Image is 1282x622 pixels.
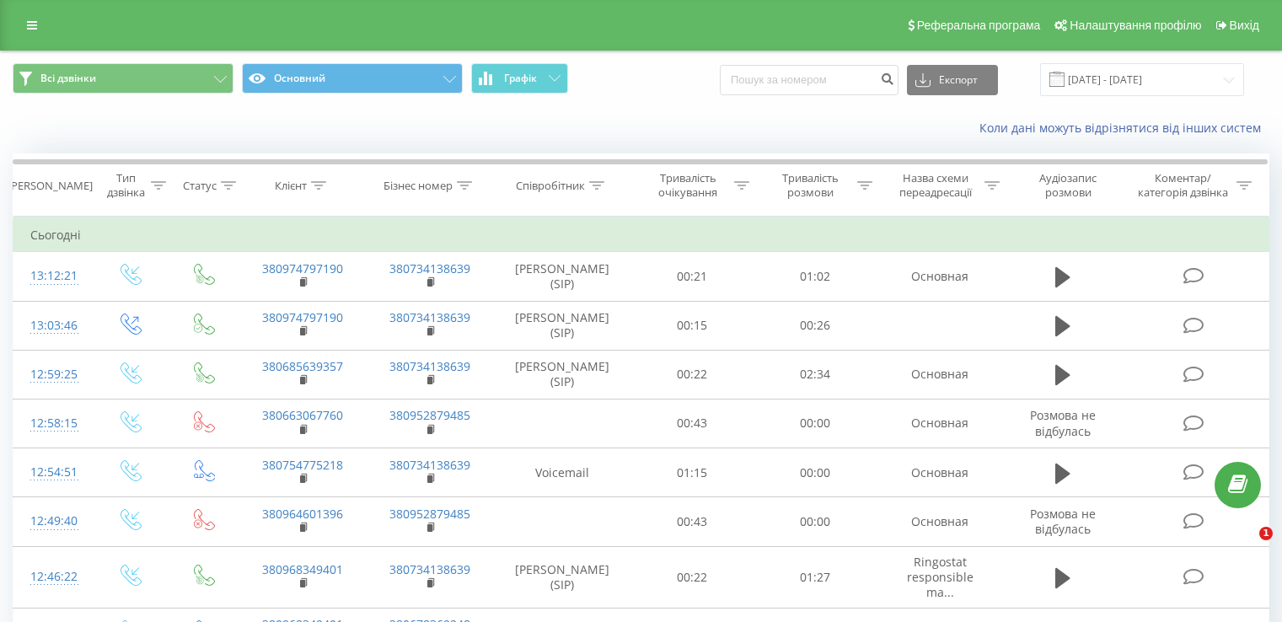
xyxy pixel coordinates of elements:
td: 00:00 [754,448,876,497]
td: Сьогодні [13,218,1269,252]
div: Клієнт [275,179,307,193]
div: 12:49:40 [30,505,75,538]
div: 12:58:15 [30,407,75,440]
a: 380952879485 [389,506,470,522]
td: Основная [876,252,1003,301]
td: 01:15 [631,448,754,497]
a: 380974797190 [262,309,343,325]
a: 380734138639 [389,358,470,374]
div: 13:03:46 [30,309,75,342]
div: Назва схеми переадресації [892,171,980,200]
a: Коли дані можуть відрізнятися вiд інших систем [979,120,1269,136]
td: [PERSON_NAME] (SIP) [494,546,631,609]
span: Розмова не відбулась [1030,506,1096,537]
td: 00:43 [631,399,754,448]
a: 380964601396 [262,506,343,522]
button: Графік [471,63,568,94]
a: 380974797190 [262,260,343,276]
input: Пошук за номером [720,65,898,95]
td: [PERSON_NAME] (SIP) [494,350,631,399]
a: 380968349401 [262,561,343,577]
span: Графік [504,72,537,84]
span: Розмова не відбулась [1030,407,1096,438]
td: 01:02 [754,252,876,301]
div: Коментар/категорія дзвінка [1134,171,1232,200]
button: Основний [242,63,463,94]
td: 02:34 [754,350,876,399]
div: Статус [183,179,217,193]
td: 00:22 [631,350,754,399]
iframe: Intercom live chat [1225,527,1265,567]
a: 380734138639 [389,561,470,577]
button: Всі дзвінки [13,63,233,94]
td: 00:43 [631,497,754,546]
td: 00:00 [754,399,876,448]
div: [PERSON_NAME] [8,179,93,193]
div: Аудіозапис розмови [1019,171,1118,200]
td: 00:00 [754,497,876,546]
a: 380734138639 [389,260,470,276]
div: Тип дзвінка [106,171,146,200]
td: [PERSON_NAME] (SIP) [494,301,631,350]
span: 1 [1259,527,1273,540]
div: Тривалість розмови [769,171,853,200]
td: Основная [876,350,1003,399]
td: Voicemail [494,448,631,497]
div: Тривалість очікування [646,171,731,200]
div: Співробітник [516,179,585,193]
button: Експорт [907,65,998,95]
a: 380663067760 [262,407,343,423]
td: Основная [876,448,1003,497]
td: 00:22 [631,546,754,609]
a: 380952879485 [389,407,470,423]
span: Всі дзвінки [40,72,96,85]
span: Вихід [1230,19,1259,32]
span: Ringostat responsible ma... [907,554,974,600]
a: 380734138639 [389,457,470,473]
a: 380754775218 [262,457,343,473]
td: 01:27 [754,546,876,609]
a: 380685639357 [262,358,343,374]
td: [PERSON_NAME] (SIP) [494,252,631,301]
td: 00:26 [754,301,876,350]
td: Основная [876,399,1003,448]
span: Налаштування профілю [1070,19,1201,32]
span: Реферальна програма [917,19,1041,32]
div: 13:12:21 [30,260,75,292]
div: 12:46:22 [30,560,75,593]
div: 12:54:51 [30,456,75,489]
td: 00:21 [631,252,754,301]
td: Основная [876,497,1003,546]
a: 380734138639 [389,309,470,325]
div: Бізнес номер [384,179,453,193]
div: 12:59:25 [30,358,75,391]
td: 00:15 [631,301,754,350]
